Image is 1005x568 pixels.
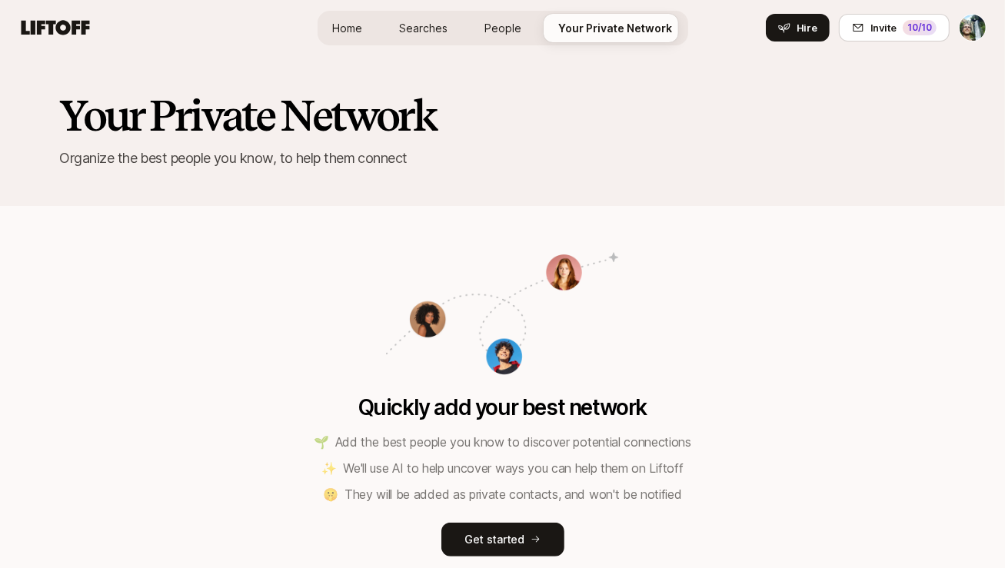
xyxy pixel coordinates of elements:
h2: Your Private Network [60,92,946,138]
p: Get started [464,530,524,549]
p: We'll use AI to help uncover ways you can help them on Liftoff [322,458,684,478]
button: Hire [766,14,830,42]
button: Carter Cleveland [959,14,987,42]
span: Your Private Network [559,20,673,36]
span: ✨ [322,460,338,476]
img: Carter Cleveland [960,15,986,41]
div: 10 /10 [903,20,937,35]
span: 🌱 [314,434,329,450]
button: Get started [441,523,564,556]
span: Invite [870,20,897,35]
a: Home [321,14,375,42]
span: People [485,20,522,36]
a: Your Private Network [547,14,685,42]
a: People [473,14,534,42]
p: Add the best people you know to discover potential connections [314,432,691,452]
span: Hire [797,20,817,35]
span: Searches [400,20,448,36]
button: Invite10/10 [839,14,950,42]
p: Quickly add your best network [358,395,647,420]
a: Searches [388,14,461,42]
img: empty-state.png [380,206,626,386]
p: Organize the best people you know, to help them connect [60,148,946,169]
span: Home [333,20,363,36]
span: 🤫 [323,487,338,502]
p: They will be added as private contacts, and won't be notified [323,484,681,504]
